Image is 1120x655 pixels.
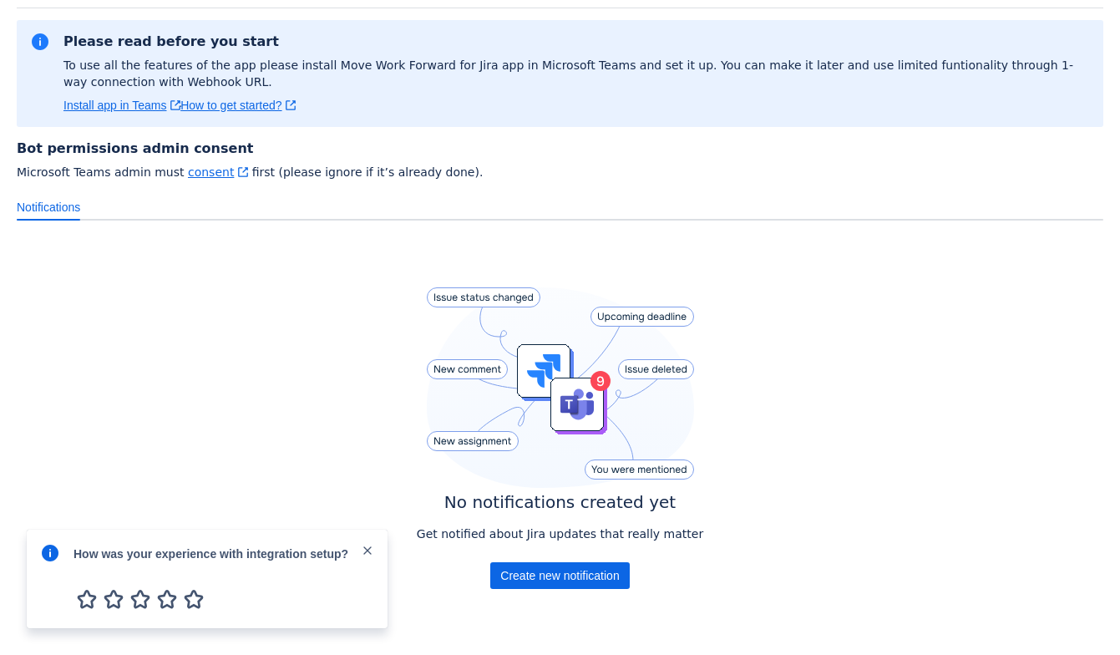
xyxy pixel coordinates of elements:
[127,586,154,612] span: 3
[73,586,100,612] span: 1
[154,586,180,612] span: 4
[417,526,703,542] p: Get notified about Jira updates that really matter
[490,562,629,589] button: Create new notification
[17,199,80,216] span: Notifications
[100,586,127,612] span: 2
[73,543,361,562] div: How was your experience with integration setup?
[361,544,374,557] span: close
[17,164,1103,180] span: Microsoft Teams admin must first (please ignore if it’s already done).
[63,57,1090,90] p: To use all the features of the app please install Move Work Forward for Jira app in Microsoft Tea...
[30,32,50,52] span: information
[490,562,629,589] div: Button group
[500,562,619,589] span: Create new notification
[180,586,207,612] span: 5
[417,492,703,512] h4: No notifications created yet
[17,140,1103,157] h4: Bot permissions admin consent
[180,97,296,114] a: How to get started?
[40,543,60,563] span: info
[188,165,248,179] a: consent
[63,97,180,114] a: Install app in Teams
[63,33,1090,50] h2: Please read before you start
